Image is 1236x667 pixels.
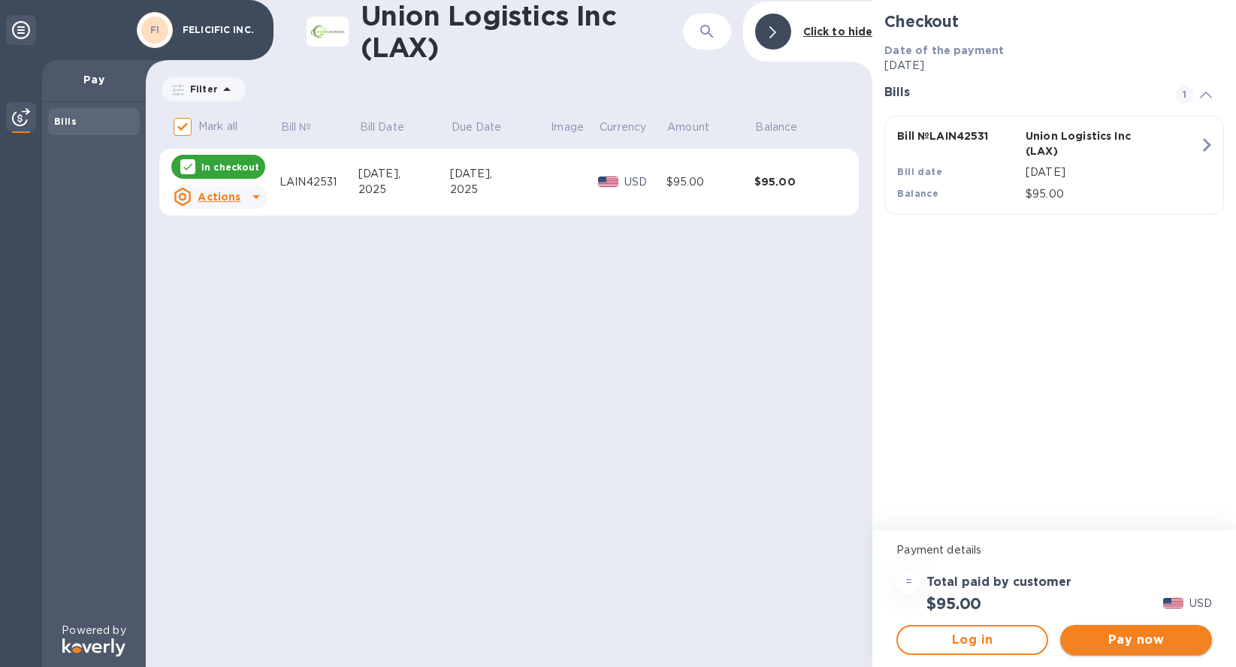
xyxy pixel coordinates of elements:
[280,174,358,190] div: LAIN42531
[884,58,1224,74] p: [DATE]
[896,542,1212,558] p: Payment details
[755,119,797,135] p: Balance
[897,128,1020,143] p: Bill № LAIN42531
[884,44,1004,56] b: Date of the payment
[667,119,709,135] p: Amount
[450,182,550,198] div: 2025
[150,24,160,35] b: FI
[201,161,259,174] p: In checkout
[358,182,450,198] div: 2025
[755,119,817,135] span: Balance
[598,177,618,187] img: USD
[1189,596,1212,611] p: USD
[896,570,920,594] div: =
[884,116,1224,215] button: Bill №LAIN42531Union Logistics Inc (LAX)Bill date[DATE]Balance$95.00
[1060,625,1212,655] button: Pay now
[452,119,502,135] p: Due Date
[1176,86,1194,104] span: 1
[450,166,550,182] div: [DATE],
[54,72,134,87] p: Pay
[358,166,450,182] div: [DATE],
[803,26,873,38] b: Click to hide
[667,119,729,135] span: Amount
[884,12,1224,31] h2: Checkout
[926,594,981,613] h2: $95.00
[281,119,331,135] span: Bill №
[754,174,842,189] div: $95.00
[1026,128,1148,158] p: Union Logistics Inc (LAX)
[1026,186,1199,202] p: $95.00
[910,631,1035,649] span: Log in
[896,625,1048,655] button: Log in
[1026,164,1199,180] p: [DATE]
[1072,631,1200,649] span: Pay now
[897,166,942,177] b: Bill date
[884,86,1158,100] h3: Bills
[54,116,77,127] b: Bills
[1163,598,1183,608] img: USD
[452,119,521,135] span: Due Date
[62,638,125,656] img: Logo
[360,119,424,135] span: Bill Date
[360,119,404,135] p: Bill Date
[183,25,258,35] p: FELICIFIC INC.
[281,119,312,135] p: Bill №
[198,119,237,134] p: Mark all
[624,174,666,190] p: USD
[897,188,938,199] b: Balance
[926,575,1071,590] h3: Total paid by customer
[600,119,646,135] p: Currency
[184,83,218,95] p: Filter
[62,623,125,638] p: Powered by
[551,119,584,135] p: Image
[666,174,754,190] div: $95.00
[198,191,240,203] u: Actions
